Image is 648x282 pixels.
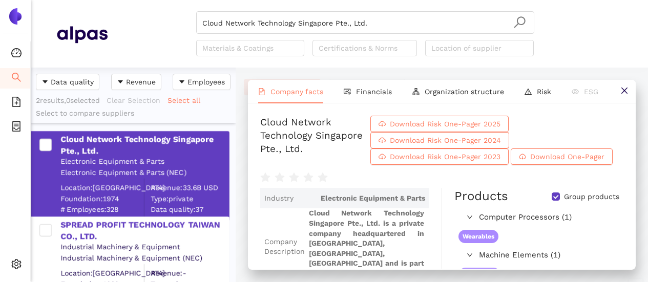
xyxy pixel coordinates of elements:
[60,134,228,157] div: Cloud Network Technology Singapore Pte., Ltd.
[111,74,161,90] button: caret-downRevenue
[60,253,228,263] div: Industrial Machinery & Equipment (NEC)
[379,137,386,145] span: cloud-download
[7,8,24,25] img: Logo
[36,74,99,90] button: caret-downData quality
[126,76,156,88] span: Revenue
[51,76,94,88] span: Data quality
[41,78,49,86] span: caret-down
[454,247,622,264] div: Machine Elements (1)
[178,78,185,86] span: caret-down
[458,268,500,281] span: Connectors
[151,193,228,204] span: Type: private
[275,172,285,183] span: star
[264,193,294,204] span: Industry
[425,88,504,96] span: Organization structure
[458,230,498,244] span: Wearables
[318,172,328,183] span: star
[356,88,392,96] span: Financials
[584,88,598,96] span: ESG
[390,151,500,162] span: Download Risk One-Pager 2023
[390,118,500,129] span: Download Risk One-Pager 2025
[173,74,231,90] button: caret-downEmployees
[36,109,231,119] div: Select to compare suppliers
[60,157,228,167] div: Electronic Equipment & Parts
[168,95,200,106] span: Select all
[258,88,265,95] span: file-text
[60,268,144,278] div: Location: [GEOGRAPHIC_DATA]
[36,96,100,104] span: 2 results, 0 selected
[56,21,108,47] img: Homepage
[60,167,228,178] div: Electronic Equipment & Parts (NEC)
[298,193,425,204] span: Electronic Equipment & Parts
[379,120,386,128] span: cloud-download
[151,183,228,193] div: Revenue: 33.6B USD
[572,88,579,95] span: eye
[167,92,207,109] button: Select all
[370,148,509,165] button: cloud-downloadDownload Risk One-Pager 2023
[260,172,270,183] span: star
[370,132,509,148] button: cloud-downloadDownload Risk One-Pager 2024
[187,76,225,88] span: Employees
[11,255,22,276] span: setting
[620,86,629,95] span: close
[270,88,323,96] span: Company facts
[264,237,305,257] span: Company Description
[467,252,473,258] span: right
[303,172,313,183] span: star
[479,249,618,262] span: Machine Elements (1)
[60,242,228,252] div: Industrial Machinery & Equipment
[379,153,386,161] span: cloud-download
[613,80,636,103] button: close
[60,220,228,243] div: SPREAD PROFIT TECHNOLOGY TAIWAN CO., LTD.
[412,88,420,95] span: apartment
[60,183,144,193] div: Location: [GEOGRAPHIC_DATA]
[525,88,532,95] span: warning
[60,193,144,204] span: Foundation: 1974
[454,188,508,205] div: Products
[479,211,618,224] span: Computer Processors (1)
[537,88,551,96] span: Risk
[11,44,22,64] span: dashboard
[106,92,167,109] button: Clear Selection
[60,205,144,215] span: # Employees: 328
[344,88,351,95] span: fund-view
[11,69,22,89] span: search
[289,172,299,183] span: star
[519,153,526,161] span: cloud-download
[151,268,228,278] div: Revenue: -
[117,78,124,86] span: caret-down
[260,116,368,165] div: Cloud Network Technology Singapore Pte., Ltd.
[530,151,604,162] span: Download One-Pager
[511,148,613,165] button: cloud-downloadDownload One-Pager
[11,118,22,138] span: container
[467,214,473,220] span: right
[454,209,622,226] div: Computer Processors (1)
[11,93,22,114] span: file-add
[513,16,526,29] span: search
[560,192,623,202] span: Group products
[151,205,228,215] span: Data quality: 37
[370,116,509,132] button: cloud-downloadDownload Risk One-Pager 2025
[390,135,501,146] span: Download Risk One-Pager 2024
